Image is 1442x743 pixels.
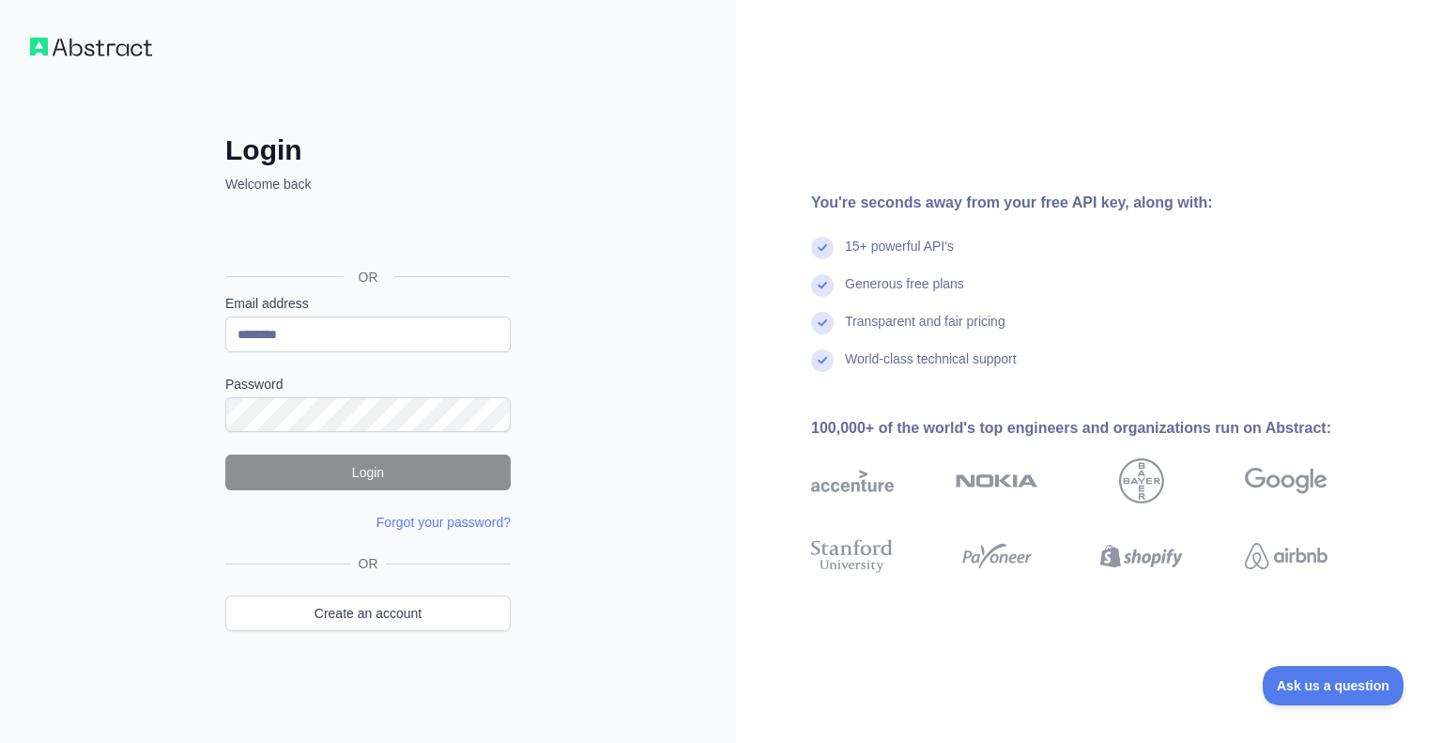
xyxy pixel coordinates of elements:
[30,38,152,56] img: Workflow
[1245,458,1327,503] img: google
[1245,535,1327,577] img: airbnb
[351,554,386,573] span: OR
[811,274,834,297] img: check mark
[1263,666,1404,705] iframe: Toggle Customer Support
[811,458,894,503] img: accenture
[1119,458,1164,503] img: bayer
[225,455,511,490] button: Login
[845,237,954,274] div: 15+ powerful API's
[811,237,834,259] img: check mark
[811,417,1388,440] div: 100,000+ of the world's top engineers and organizations run on Abstract:
[811,535,894,577] img: stanford university
[225,294,511,313] label: Email address
[811,349,834,372] img: check mark
[225,133,511,167] h2: Login
[845,312,1005,349] div: Transparent and fair pricing
[811,192,1388,214] div: You're seconds away from your free API key, along with:
[225,375,511,394] label: Password
[225,175,511,193] p: Welcome back
[225,596,511,631] a: Create an account
[845,274,964,312] div: Generous free plans
[344,268,393,286] span: OR
[216,214,516,255] iframe: Sign in with Google Button
[956,535,1038,577] img: payoneer
[845,349,1017,387] div: World-class technical support
[376,515,511,530] a: Forgot your password?
[1100,535,1183,577] img: shopify
[956,458,1038,503] img: nokia
[811,312,834,334] img: check mark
